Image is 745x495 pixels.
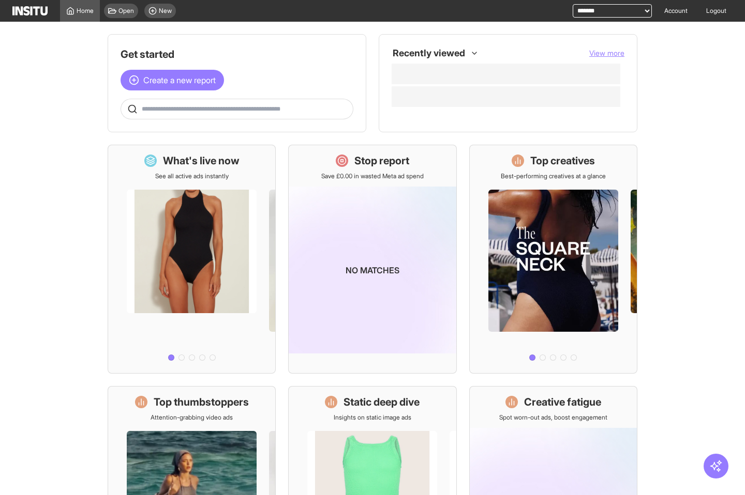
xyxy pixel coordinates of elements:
[354,153,409,168] h1: Stop report
[589,48,624,58] button: View more
[143,74,216,86] span: Create a new report
[121,70,224,90] button: Create a new report
[163,153,240,168] h1: What's live now
[288,145,456,374] a: Stop reportSave £0.00 in wasted Meta ad spendNo matches
[118,7,134,15] span: Open
[151,413,233,422] p: Attention-grabbing video ads
[321,172,424,180] p: Save £0.00 in wasted Meta ad spend
[77,7,94,15] span: Home
[289,187,456,353] img: coming-soon-gradient_kfitwp.png
[344,395,420,409] h1: Static deep dive
[530,153,595,168] h1: Top creatives
[12,6,48,16] img: Logo
[469,145,637,374] a: Top creativesBest-performing creatives at a glance
[334,413,411,422] p: Insights on static image ads
[155,172,229,180] p: See all active ads instantly
[159,7,172,15] span: New
[346,264,399,276] p: No matches
[154,395,249,409] h1: Top thumbstoppers
[501,172,606,180] p: Best-performing creatives at a glance
[108,145,276,374] a: What's live nowSee all active ads instantly
[589,49,624,57] span: View more
[121,47,353,61] h1: Get started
